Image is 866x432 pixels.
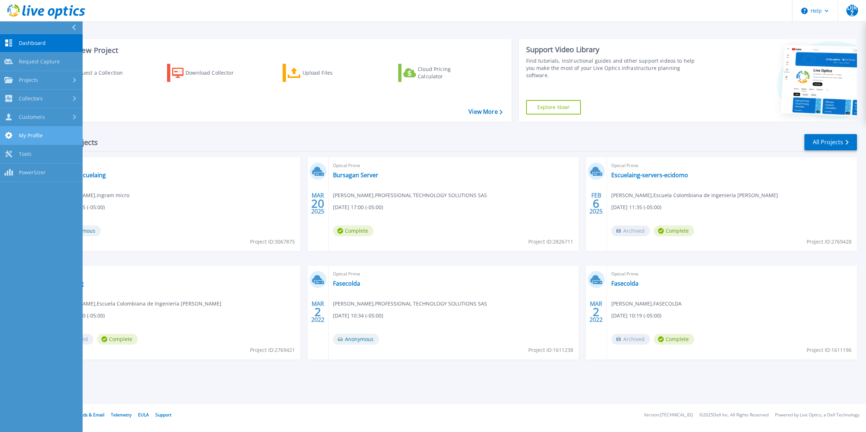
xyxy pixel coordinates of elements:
[333,312,383,320] span: [DATE] 10:34 (-05:00)
[611,162,853,170] span: Optical Prime
[526,100,581,115] a: Explore Now!
[19,151,32,157] span: Tools
[72,66,130,80] div: Request a Collection
[418,66,476,80] div: Cloud Pricing Calculator
[333,171,378,179] a: Bursagan Server
[528,346,573,354] span: Project ID: 1611238
[333,334,379,345] span: Anonymous
[398,64,479,82] a: Cloud Pricing Calculator
[19,95,43,102] span: Collectors
[311,190,325,217] div: MAR 2025
[589,299,603,325] div: MAR 2022
[311,200,324,207] span: 20
[846,5,858,16] span: DJRZ
[55,270,296,278] span: Optical Prime
[19,114,45,120] span: Customers
[804,134,857,150] a: All Projects
[654,334,694,345] span: Complete
[333,203,383,211] span: [DATE] 17:00 (-05:00)
[51,46,502,54] h3: Start a New Project
[654,225,694,236] span: Complete
[333,270,574,278] span: Optical Prime
[807,238,852,246] span: Project ID: 2769428
[333,300,487,308] span: [PERSON_NAME] , PROFESSIONAL TECHNOLOGY SOLUTIONS SAS
[167,64,248,82] a: Download Collector
[333,162,574,170] span: Optical Prime
[589,190,603,217] div: FEB 2025
[19,58,60,65] span: Request Capture
[333,225,374,236] span: Complete
[19,77,38,83] span: Projects
[138,412,149,418] a: EULA
[611,203,661,211] span: [DATE] 11:35 (-05:00)
[51,64,132,82] a: Request a Collection
[55,300,221,308] span: [PERSON_NAME] , Escuela Colombiana de Ingeniería [PERSON_NAME]
[528,238,573,246] span: Project ID: 2826711
[80,412,104,418] a: Ads & Email
[19,40,46,46] span: Dashboard
[644,413,693,418] li: Version: [TECHNICAL_ID]
[186,66,243,80] div: Download Collector
[526,45,700,54] div: Support Video Library
[699,413,769,418] li: © 2025 Dell Inc. All Rights Reserved
[55,162,296,170] span: Optical Prime
[155,412,171,418] a: Support
[283,64,363,82] a: Upload Files
[311,299,325,325] div: MAR 2022
[611,171,688,179] a: Escuelaing-servers-ecidomo
[611,191,778,199] span: [PERSON_NAME] , Escuela Colombiana de Ingeniería [PERSON_NAME]
[333,191,487,199] span: [PERSON_NAME] , PROFESSIONAL TECHNOLOGY SOLUTIONS SAS
[611,334,650,345] span: Archived
[526,57,700,79] div: Find tutorials, instructional guides and other support videos to help you make the most of your L...
[250,346,295,354] span: Project ID: 2769421
[611,280,638,287] a: Fasecolda
[611,300,682,308] span: [PERSON_NAME] , FASECOLDA
[19,169,46,176] span: PowerSizer
[315,309,321,315] span: 2
[807,346,852,354] span: Project ID: 1611196
[97,334,138,345] span: Complete
[611,270,853,278] span: Optical Prime
[593,309,599,315] span: 2
[333,280,360,287] a: Fasecolda
[19,132,43,139] span: My Profile
[55,191,129,199] span: [PERSON_NAME] , ingram micro
[593,200,599,207] span: 6
[775,413,859,418] li: Powered by Live Optics, a Dell Technology
[111,412,132,418] a: Telemetry
[611,225,650,236] span: Archived
[611,312,661,320] span: [DATE] 10:19 (-05:00)
[469,108,502,115] a: View More
[250,238,295,246] span: Project ID: 3067875
[303,66,361,80] div: Upload Files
